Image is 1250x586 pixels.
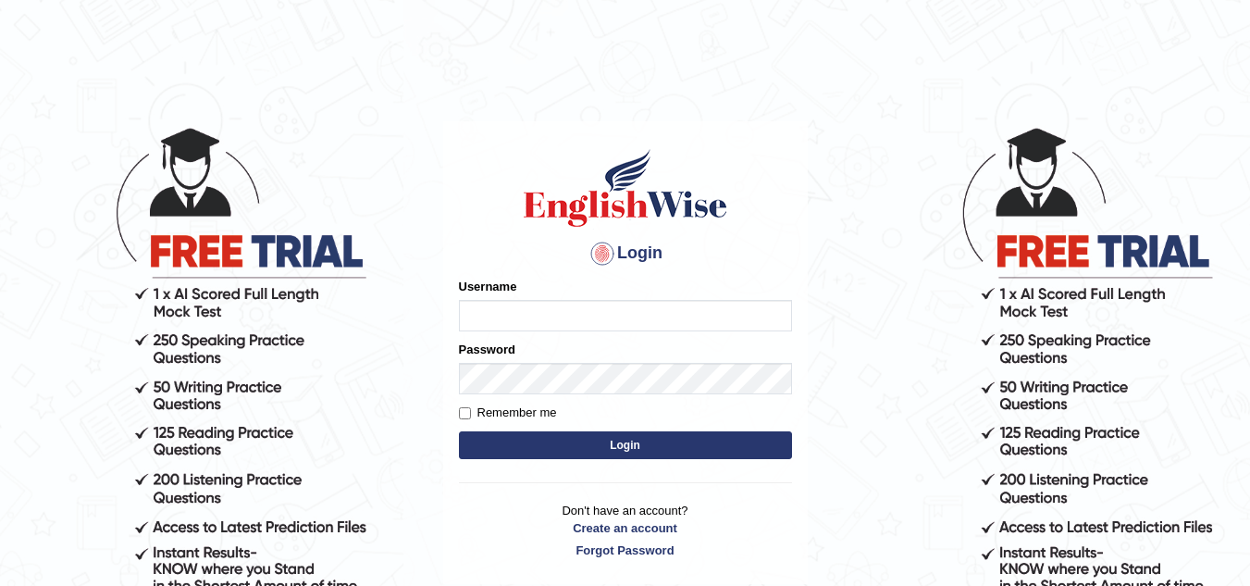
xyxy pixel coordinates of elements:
[459,341,515,358] label: Password
[520,146,731,230] img: Logo of English Wise sign in for intelligent practice with AI
[459,278,517,295] label: Username
[459,519,792,537] a: Create an account
[459,542,792,559] a: Forgot Password
[459,404,557,422] label: Remember me
[459,239,792,268] h4: Login
[459,502,792,559] p: Don't have an account?
[459,431,792,459] button: Login
[459,407,471,419] input: Remember me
